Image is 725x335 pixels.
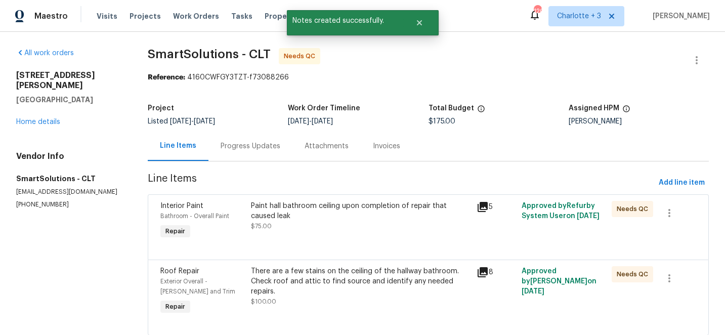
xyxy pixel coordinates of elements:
span: Needs QC [284,51,319,61]
h4: Vendor Info [16,151,123,161]
h5: Total Budget [429,105,474,112]
span: Line Items [148,174,655,192]
a: All work orders [16,50,74,57]
span: SmartSolutions - CLT [148,48,271,60]
span: Notes created successfully. [287,10,403,31]
div: 8 [477,266,516,278]
h5: SmartSolutions - CLT [16,174,123,184]
span: [DATE] [288,118,309,125]
span: - [170,118,215,125]
p: [PHONE_NUMBER] [16,200,123,209]
span: Approved by Refurby System User on [522,202,600,220]
p: [EMAIL_ADDRESS][DOMAIN_NAME] [16,188,123,196]
span: $175.00 [429,118,455,125]
span: Exterior Overall - [PERSON_NAME] and Trim [160,278,235,295]
span: [DATE] [577,213,600,220]
h2: [STREET_ADDRESS][PERSON_NAME] [16,70,123,91]
span: Visits [97,11,117,21]
div: [PERSON_NAME] [569,118,709,125]
button: Close [403,13,436,33]
h5: Assigned HPM [569,105,619,112]
span: [DATE] [522,288,544,295]
span: The total cost of line items that have been proposed by Opendoor. This sum includes line items th... [477,105,485,118]
span: Roof Repair [160,268,199,275]
span: [DATE] [312,118,333,125]
div: There are a few stains on the ceiling of the hallway bathroom. Check roof and attic to find sourc... [251,266,471,297]
div: Line Items [160,141,196,151]
span: Approved by [PERSON_NAME] on [522,268,596,295]
span: Tasks [231,13,252,20]
span: $75.00 [251,223,272,229]
span: [DATE] [170,118,191,125]
div: Attachments [305,141,349,151]
span: Repair [161,226,189,236]
span: Work Orders [173,11,219,21]
div: Invoices [373,141,400,151]
span: $100.00 [251,299,276,305]
h5: Work Order Timeline [288,105,360,112]
h5: [GEOGRAPHIC_DATA] [16,95,123,105]
span: [DATE] [194,118,215,125]
span: Needs QC [617,204,652,214]
div: Progress Updates [221,141,280,151]
span: - [288,118,333,125]
span: Interior Paint [160,202,203,210]
button: Add line item [655,174,709,192]
span: Listed [148,118,215,125]
h5: Project [148,105,174,112]
span: The hpm assigned to this work order. [622,105,630,118]
span: Charlotte + 3 [557,11,601,21]
span: Repair [161,302,189,312]
span: Projects [130,11,161,21]
div: 4160CWFGY3TZT-f73088266 [148,72,709,82]
div: 120 [534,6,541,16]
b: Reference: [148,74,185,81]
span: Maestro [34,11,68,21]
span: Needs QC [617,269,652,279]
span: [PERSON_NAME] [649,11,710,21]
span: Bathroom - Overall Paint [160,213,229,219]
div: 5 [477,201,516,213]
div: Paint hall bathroom ceiling upon completion of repair that caused leak [251,201,471,221]
a: Home details [16,118,60,125]
span: Properties [265,11,304,21]
span: Add line item [659,177,705,189]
